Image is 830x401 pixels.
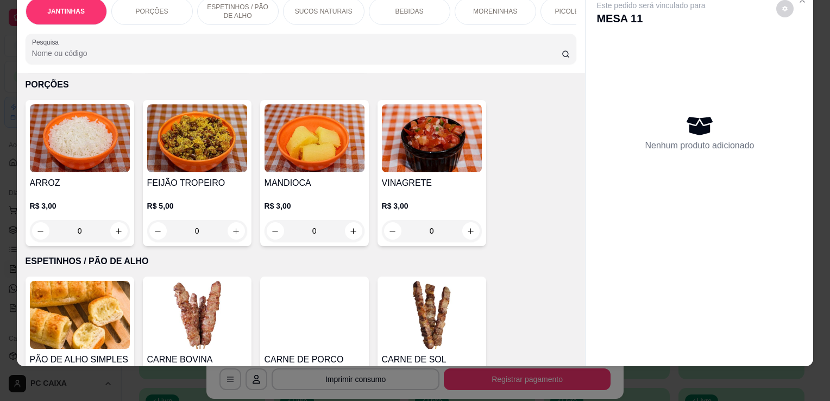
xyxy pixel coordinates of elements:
button: increase-product-quantity [345,222,362,240]
button: decrease-product-quantity [32,222,49,240]
label: Pesquisa [32,37,62,47]
p: R$ 3,00 [265,200,364,211]
p: PORÇÕES [136,7,168,16]
p: MESA 11 [596,11,705,26]
img: product-image [382,104,482,172]
img: product-image [265,281,364,349]
h4: CARNE BOVINA [147,353,247,366]
p: PORÇÕES [26,78,577,91]
h4: FEIJÃO TROPEIRO [147,177,247,190]
p: SUCOS NATURAIS [295,7,353,16]
img: product-image [30,104,130,172]
img: product-image [147,104,247,172]
button: increase-product-quantity [462,222,480,240]
img: product-image [265,104,364,172]
h4: VINAGRETE [382,177,482,190]
button: decrease-product-quantity [384,222,401,240]
button: decrease-product-quantity [149,222,167,240]
button: increase-product-quantity [228,222,245,240]
img: product-image [382,281,482,349]
p: MORENINHAS [473,7,517,16]
h4: ARROZ [30,177,130,190]
p: R$ 5,00 [147,200,247,211]
h4: MANDIOCA [265,177,364,190]
h4: CARNE DE PORCO [265,353,364,366]
p: PICOLÉS VILELA [555,7,607,16]
p: ESPETINHOS / PÃO DE ALHO [26,255,577,268]
img: product-image [30,281,130,349]
p: Nenhum produto adicionado [645,139,754,152]
img: product-image [147,281,247,349]
p: JANTINHAS [47,7,85,16]
p: R$ 3,00 [382,200,482,211]
button: decrease-product-quantity [267,222,284,240]
p: BEBIDAS [395,7,424,16]
input: Pesquisa [32,48,562,59]
h4: PÃO DE ALHO SIMPLES [30,353,130,366]
h4: CARNE DE SOL [382,353,482,366]
p: ESPETINHOS / PÃO DE ALHO [206,3,269,20]
button: increase-product-quantity [110,222,128,240]
p: R$ 3,00 [30,200,130,211]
